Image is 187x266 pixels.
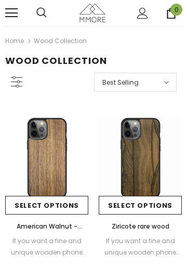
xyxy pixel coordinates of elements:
span: Ziricote rare wood [112,222,169,231]
a: American Walnut - LIMITED EDITION [5,221,88,232]
a: Select options [5,196,88,215]
div: If you want a fine and unique wooden phone case,... [99,235,182,258]
a: Home [5,35,24,47]
img: MMORE Cases [79,4,105,22]
a: Wood Collection [34,36,87,45]
a: Select options [99,196,182,215]
span: Best Selling [102,77,139,88]
span: American Walnut - LIMITED EDITION [17,222,82,242]
span: 0 [170,4,182,16]
a: 0 [166,8,177,19]
span: Wood Collection [5,54,107,67]
a: Ziricote rare wood [99,221,182,232]
div: If you want a fine and unique wooden phone case,... [5,235,88,258]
